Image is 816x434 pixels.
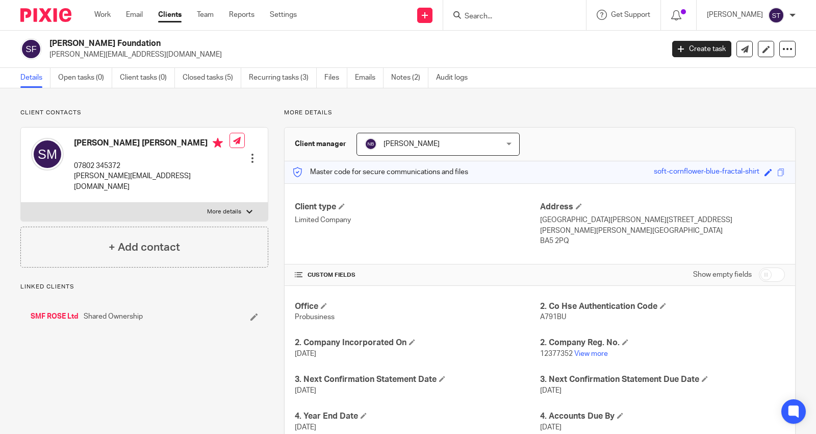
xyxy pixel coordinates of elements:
a: Details [20,68,50,88]
h2: [PERSON_NAME] Foundation [49,38,535,49]
span: 12377352 [540,350,573,357]
img: svg%3E [768,7,784,23]
a: Reports [229,10,254,20]
p: More details [207,208,241,216]
a: Closed tasks (5) [183,68,241,88]
span: [DATE] [540,424,562,431]
p: BA5 2PQ [540,236,785,246]
h4: 2. Company Reg. No. [540,337,785,348]
h4: 3. Next Confirmation Statement Date [295,374,540,385]
a: Notes (2) [391,68,428,88]
input: Search [464,12,555,21]
p: More details [284,109,796,117]
span: [DATE] [295,350,316,357]
h4: + Add contact [109,239,180,255]
p: [PERSON_NAME][EMAIL_ADDRESS][DOMAIN_NAME] [49,50,657,60]
a: Recurring tasks (3) [249,68,317,88]
h4: Office [295,301,540,312]
h4: Client type [295,202,540,212]
h4: 2. Company Incorporated On [295,337,540,348]
img: Pixie [20,8,71,22]
a: Email [126,10,143,20]
a: Work [94,10,111,20]
p: Linked clients [20,283,268,291]
img: svg%3E [20,38,42,60]
h4: [PERSON_NAME] [PERSON_NAME] [74,138,229,151]
p: [PERSON_NAME][EMAIL_ADDRESS][DOMAIN_NAME] [74,171,229,192]
h3: Client manager [295,139,346,149]
span: [DATE] [295,424,316,431]
a: Clients [158,10,182,20]
img: svg%3E [365,138,377,150]
a: Client tasks (0) [120,68,175,88]
a: SMF ROSE Ltd [31,311,79,322]
p: Limited Company [295,215,540,225]
p: 07802 345372 [74,161,229,171]
img: svg%3E [31,138,64,171]
h4: 4. Accounts Due By [540,411,785,422]
h4: Address [540,202,785,212]
p: [GEOGRAPHIC_DATA][PERSON_NAME][STREET_ADDRESS][PERSON_NAME][PERSON_NAME][GEOGRAPHIC_DATA] [540,215,785,236]
span: Probusiness [295,314,335,321]
a: Settings [270,10,297,20]
a: Emails [355,68,384,88]
a: View more [574,350,608,357]
span: [DATE] [295,387,316,394]
p: Client contacts [20,109,268,117]
span: A791BU [540,314,566,321]
span: Shared Ownership [84,311,143,322]
h4: 2. Co Hse Authentication Code [540,301,785,312]
a: Open tasks (0) [58,68,112,88]
h4: 4. Year End Date [295,411,540,422]
h4: CUSTOM FIELDS [295,271,540,279]
span: [PERSON_NAME] [384,140,440,148]
a: Files [324,68,347,88]
label: Show empty fields [693,270,752,280]
p: Master code for secure communications and files [292,167,468,177]
p: [PERSON_NAME] [707,10,763,20]
div: soft-cornflower-blue-fractal-shirt [654,166,759,178]
h4: 3. Next Confirmation Statement Due Date [540,374,785,385]
span: Get Support [611,11,650,18]
a: Create task [672,41,731,57]
span: [DATE] [540,387,562,394]
a: Audit logs [436,68,475,88]
i: Primary [213,138,223,148]
a: Team [197,10,214,20]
